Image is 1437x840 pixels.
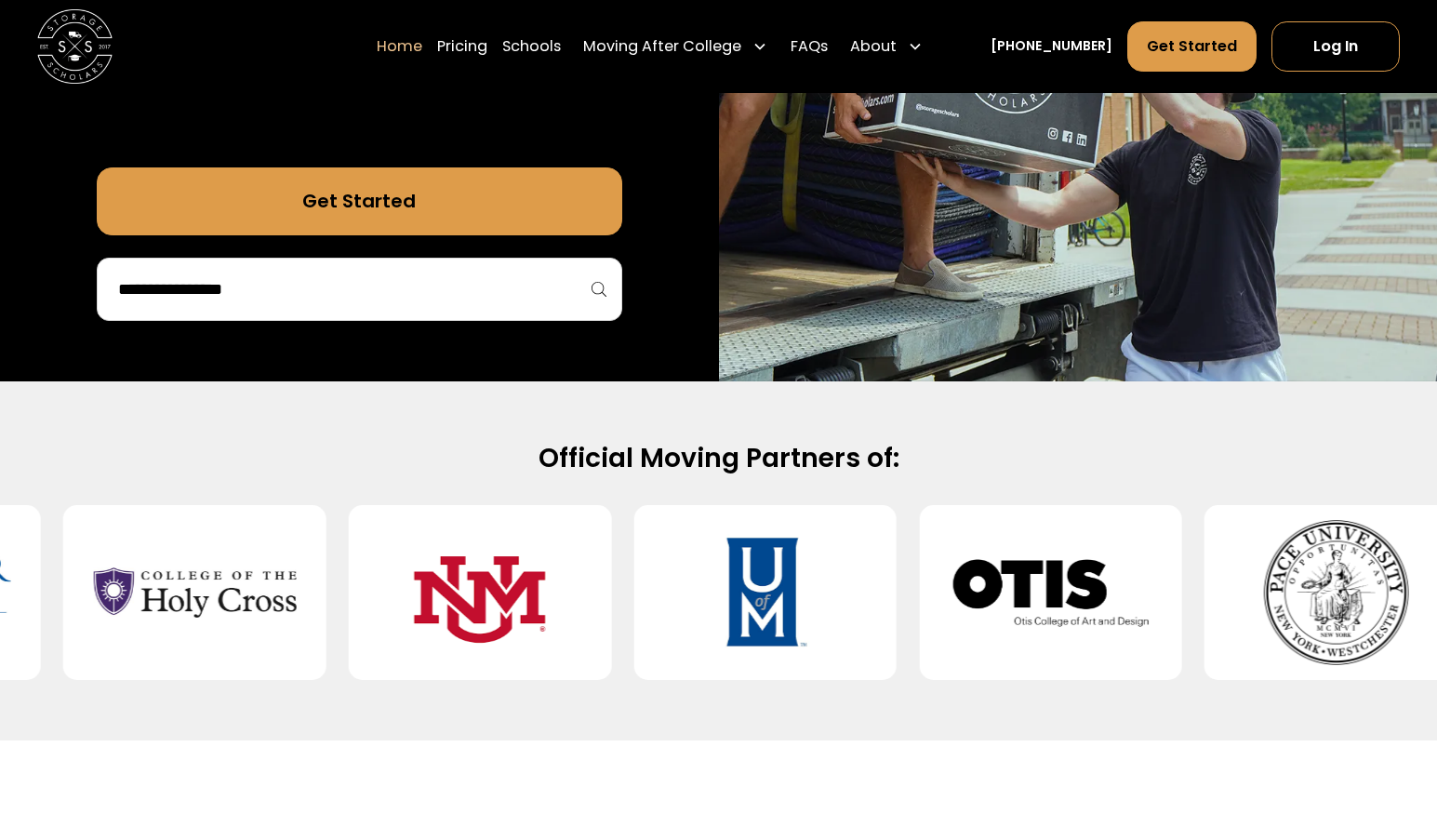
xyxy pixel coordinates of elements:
h2: Official Moving Partners of: [118,441,1320,475]
div: About [850,35,897,58]
a: Pricing [437,20,487,73]
img: College of the Holy Cross [93,520,296,665]
img: Pace University - Pleasantville [1234,520,1437,665]
a: Schools [502,20,561,73]
div: About [843,20,930,73]
div: Moving After College [583,35,741,58]
a: [PHONE_NUMBER] [991,37,1112,57]
img: Storage Scholars main logo [37,9,113,85]
a: FAQs [791,20,828,73]
img: University of Memphis [664,520,867,665]
a: Get Started [97,167,622,235]
a: Log In [1271,21,1399,72]
img: University of New Mexico [379,520,581,665]
a: Get Started [1127,21,1257,72]
img: Otis College of Art and Design [950,520,1152,665]
div: Moving After College [576,20,775,73]
a: Home [377,20,422,73]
